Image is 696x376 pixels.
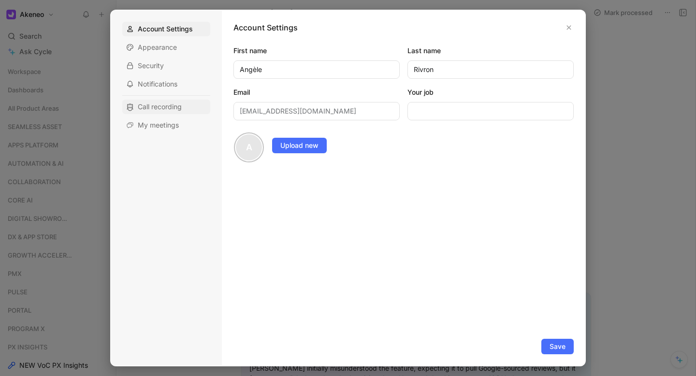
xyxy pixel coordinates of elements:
[138,102,182,112] span: Call recording
[122,58,210,73] div: Security
[280,140,319,151] span: Upload new
[138,120,179,130] span: My meetings
[122,22,210,36] div: Account Settings
[138,24,193,34] span: Account Settings
[122,77,210,91] div: Notifications
[407,87,574,98] label: Your job
[138,79,177,89] span: Notifications
[233,22,298,33] h1: Account Settings
[407,45,574,57] label: Last name
[550,341,565,352] span: Save
[233,45,400,57] label: First name
[138,43,177,52] span: Appearance
[122,118,210,132] div: My meetings
[233,87,400,98] label: Email
[272,138,327,153] button: Upload new
[541,339,574,354] button: Save
[122,40,210,55] div: Appearance
[235,133,263,161] div: A
[138,61,164,71] span: Security
[122,100,210,114] div: Call recording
